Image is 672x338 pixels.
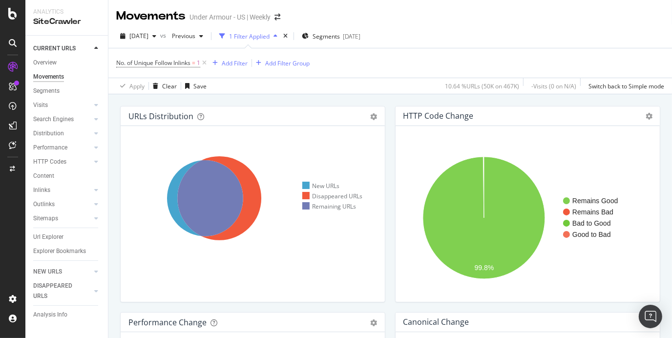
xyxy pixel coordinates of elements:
div: Sitemaps [33,213,58,224]
button: 1 Filter Applied [215,28,281,44]
a: Search Engines [33,114,91,125]
a: Segments [33,86,101,96]
div: arrow-right-arrow-left [274,14,280,21]
div: NEW URLS [33,267,62,277]
span: 2025 Sep. 25th [129,32,148,40]
div: Add Filter [222,59,248,67]
div: SiteCrawler [33,16,100,27]
div: 10.64 % URLs ( 50K on 467K ) [445,82,519,90]
a: Performance [33,143,91,153]
a: CURRENT URLS [33,43,91,54]
div: times [281,31,290,41]
a: Analysis Info [33,310,101,320]
div: Explorer Bookmarks [33,246,86,256]
div: Inlinks [33,185,50,195]
span: vs [160,31,168,40]
a: Outlinks [33,199,91,210]
div: DISAPPEARED URLS [33,281,83,301]
text: Good to Bad [572,231,611,238]
div: Segments [33,86,60,96]
i: Options [646,113,652,120]
span: = [192,59,195,67]
div: Analytics [33,8,100,16]
div: New URLs [302,182,339,190]
a: NEW URLS [33,267,91,277]
div: Remaining URLs [302,202,356,211]
svg: A chart. [403,142,649,294]
a: Visits [33,100,91,110]
div: Performance [33,143,67,153]
text: Remains Good [572,197,618,205]
div: 1 Filter Applied [229,32,270,41]
span: Previous [168,32,195,40]
div: Disappeared URLs [302,192,362,200]
div: HTTP Codes [33,157,66,167]
div: - Visits ( 0 on N/A ) [531,82,576,90]
h4: Canonical Change [403,316,469,329]
span: Segments [313,32,340,41]
text: Bad to Good [572,219,611,227]
button: Switch back to Simple mode [585,78,664,94]
a: Explorer Bookmarks [33,246,101,256]
div: Under Armour - US | Weekly [189,12,271,22]
div: gear [370,113,377,120]
div: Content [33,171,54,181]
div: Visits [33,100,48,110]
div: URLs Distribution [128,111,193,121]
a: Movements [33,72,101,82]
div: Search Engines [33,114,74,125]
span: 1 [197,56,200,70]
div: Switch back to Simple mode [588,82,664,90]
a: Inlinks [33,185,91,195]
div: Outlinks [33,199,55,210]
button: Clear [149,78,177,94]
h4: HTTP Code Change [403,109,473,123]
div: gear [370,319,377,326]
a: DISAPPEARED URLS [33,281,91,301]
div: Open Intercom Messenger [639,305,662,328]
button: Save [181,78,207,94]
div: Analysis Info [33,310,67,320]
button: Apply [116,78,145,94]
text: Remains Bad [572,208,613,216]
a: Content [33,171,101,181]
div: Url Explorer [33,232,63,242]
div: Movements [116,8,186,24]
div: Distribution [33,128,64,139]
div: Overview [33,58,57,68]
div: Clear [162,82,177,90]
div: Add Filter Group [265,59,310,67]
div: Performance Change [128,317,207,327]
a: Overview [33,58,101,68]
button: Previous [168,28,207,44]
div: CURRENT URLS [33,43,76,54]
div: Save [193,82,207,90]
div: Apply [129,82,145,90]
a: Distribution [33,128,91,139]
button: Add Filter Group [252,57,310,69]
a: Url Explorer [33,232,101,242]
button: Segments[DATE] [298,28,364,44]
div: Movements [33,72,64,82]
div: [DATE] [343,32,360,41]
text: 99.8% [475,264,494,272]
a: Sitemaps [33,213,91,224]
span: No. of Unique Follow Inlinks [116,59,190,67]
button: [DATE] [116,28,160,44]
button: Add Filter [209,57,248,69]
a: HTTP Codes [33,157,91,167]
